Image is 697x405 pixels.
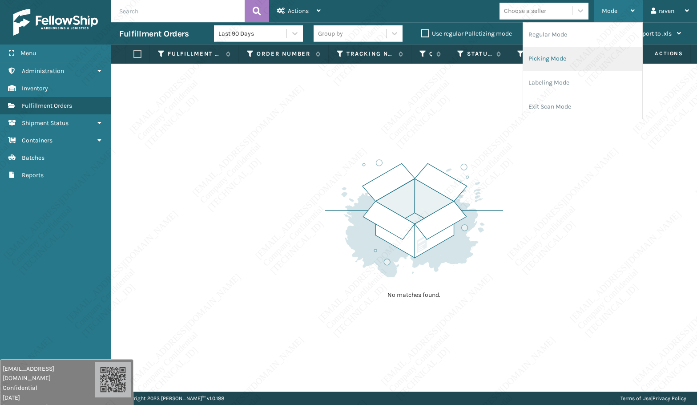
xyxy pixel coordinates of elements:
span: Containers [22,137,52,144]
label: Order Number [257,50,311,58]
span: Shipment Status [22,119,68,127]
div: Choose a seller [504,6,546,16]
span: Actions [288,7,309,15]
h3: Fulfillment Orders [119,28,189,39]
span: Confidential [3,383,95,393]
span: [EMAIL_ADDRESS][DOMAIN_NAME] [3,364,95,383]
div: Group by [318,29,343,38]
p: Copyright 2023 [PERSON_NAME]™ v 1.0.188 [122,392,224,405]
img: logo [13,9,98,36]
label: Tracking Number [346,50,394,58]
span: Reports [22,171,44,179]
a: Terms of Use [620,395,651,401]
span: Export to .xls [636,30,672,37]
span: [DATE] [3,393,95,402]
li: Regular Mode [523,23,642,47]
span: Inventory [22,85,48,92]
label: Quantity [429,50,432,58]
a: Privacy Policy [653,395,686,401]
label: Use regular Palletizing mode [421,30,512,37]
span: Menu [20,49,36,57]
li: Picking Mode [523,47,642,71]
span: Actions [627,46,689,61]
span: Batches [22,154,44,162]
div: Last 90 Days [218,29,287,38]
label: Status [467,50,492,58]
span: Fulfillment Orders [22,102,72,109]
span: Administration [22,67,64,75]
div: | [620,392,686,405]
li: Exit Scan Mode [523,95,642,119]
label: Fulfillment Order Id [168,50,222,58]
span: Mode [602,7,617,15]
li: Labeling Mode [523,71,642,95]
